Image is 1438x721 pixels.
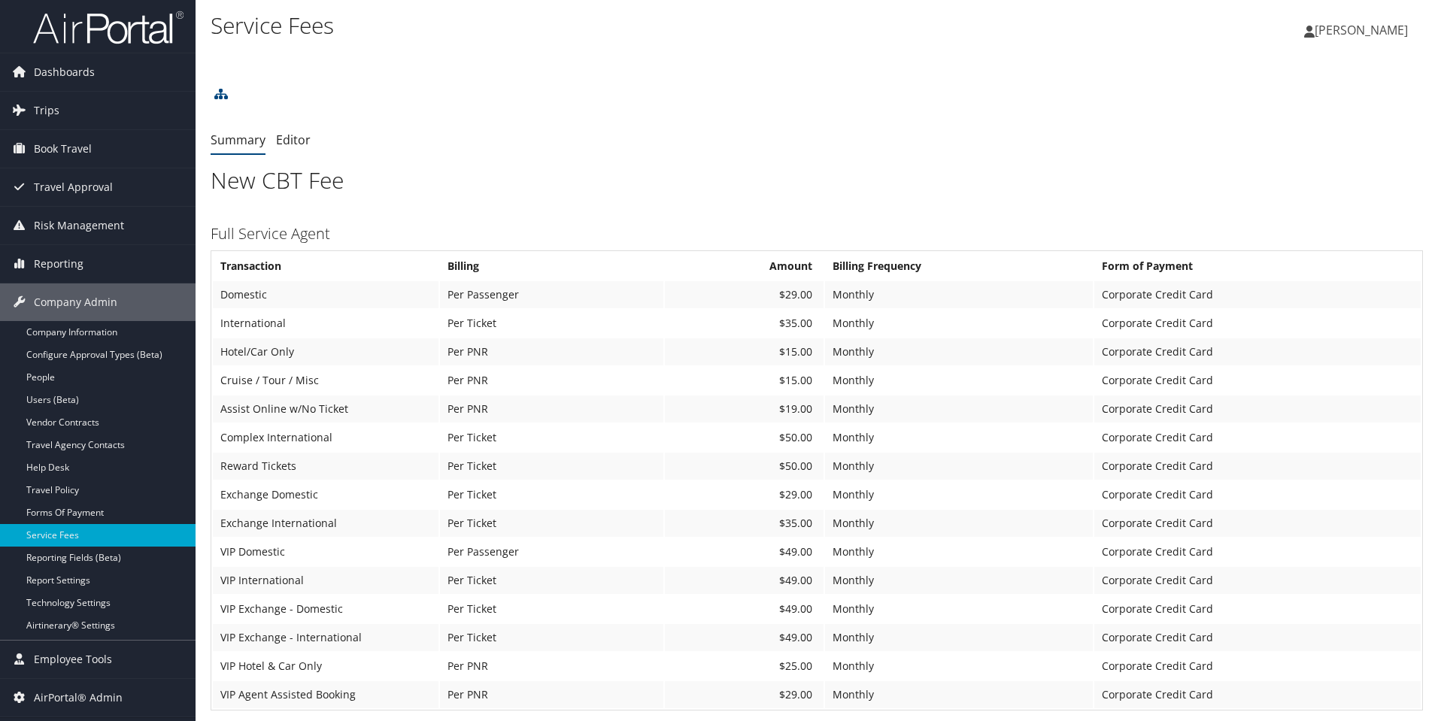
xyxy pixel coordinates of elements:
[213,367,438,394] td: Cruise / Tour / Misc
[825,395,1093,423] td: Monthly
[211,132,265,148] a: Summary
[440,653,663,680] td: Per PNR
[825,367,1093,394] td: Monthly
[825,424,1093,451] td: Monthly
[213,567,438,594] td: VIP International
[825,510,1093,537] td: Monthly
[34,245,83,283] span: Reporting
[1094,367,1421,394] td: Corporate Credit Card
[440,681,663,708] td: Per PNR
[825,538,1093,565] td: Monthly
[1094,538,1421,565] td: Corporate Credit Card
[34,641,112,678] span: Employee Tools
[213,681,438,708] td: VIP Agent Assisted Booking
[1315,22,1408,38] span: [PERSON_NAME]
[1094,624,1421,651] td: Corporate Credit Card
[825,310,1093,337] td: Monthly
[665,538,824,565] td: $49.00
[440,424,663,451] td: Per Ticket
[665,510,824,537] td: $35.00
[665,567,824,594] td: $49.00
[1094,453,1421,480] td: Corporate Credit Card
[1094,567,1421,594] td: Corporate Credit Card
[34,53,95,91] span: Dashboards
[33,10,184,45] img: airportal-logo.png
[825,624,1093,651] td: Monthly
[213,481,438,508] td: Exchange Domestic
[1094,281,1421,308] td: Corporate Credit Card
[665,681,824,708] td: $29.00
[1094,395,1421,423] td: Corporate Credit Card
[825,567,1093,594] td: Monthly
[440,481,663,508] td: Per Ticket
[665,624,824,651] td: $49.00
[276,132,311,148] a: Editor
[440,281,663,308] td: Per Passenger
[440,538,663,565] td: Per Passenger
[825,681,1093,708] td: Monthly
[213,310,438,337] td: International
[440,310,663,337] td: Per Ticket
[1094,481,1421,508] td: Corporate Credit Card
[825,281,1093,308] td: Monthly
[1304,8,1423,53] a: [PERSON_NAME]
[825,253,1093,280] th: Billing Frequency
[665,338,824,365] td: $15.00
[34,283,117,321] span: Company Admin
[34,679,123,716] span: AirPortal® Admin
[1094,681,1421,708] td: Corporate Credit Card
[213,338,438,365] td: Hotel/Car Only
[440,367,663,394] td: Per PNR
[440,253,663,280] th: Billing
[213,424,438,451] td: Complex International
[825,453,1093,480] td: Monthly
[825,653,1093,680] td: Monthly
[665,595,824,623] td: $49.00
[665,310,824,337] td: $35.00
[213,538,438,565] td: VIP Domestic
[213,281,438,308] td: Domestic
[440,624,663,651] td: Per Ticket
[34,168,113,206] span: Travel Approval
[34,130,92,168] span: Book Travel
[440,510,663,537] td: Per Ticket
[825,338,1093,365] td: Monthly
[213,253,438,280] th: Transaction
[211,165,1423,196] h1: New CBT Fee
[1094,424,1421,451] td: Corporate Credit Card
[1094,595,1421,623] td: Corporate Credit Card
[440,453,663,480] td: Per Ticket
[211,223,1423,244] h3: Full Service Agent
[34,92,59,129] span: Trips
[440,395,663,423] td: Per PNR
[665,395,824,423] td: $19.00
[665,253,824,280] th: Amount
[665,653,824,680] td: $25.00
[440,567,663,594] td: Per Ticket
[213,453,438,480] td: Reward Tickets
[665,481,824,508] td: $29.00
[825,481,1093,508] td: Monthly
[1094,653,1421,680] td: Corporate Credit Card
[1094,310,1421,337] td: Corporate Credit Card
[213,395,438,423] td: Assist Online w/No Ticket
[440,338,663,365] td: Per PNR
[213,595,438,623] td: VIP Exchange - Domestic
[665,281,824,308] td: $29.00
[213,653,438,680] td: VIP Hotel & Car Only
[665,453,824,480] td: $50.00
[211,10,1019,41] h1: Service Fees
[825,595,1093,623] td: Monthly
[440,595,663,623] td: Per Ticket
[665,424,824,451] td: $50.00
[213,624,438,651] td: VIP Exchange - International
[34,207,124,244] span: Risk Management
[1094,510,1421,537] td: Corporate Credit Card
[665,367,824,394] td: $15.00
[213,510,438,537] td: Exchange International
[1094,253,1421,280] th: Form of Payment
[1094,338,1421,365] td: Corporate Credit Card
